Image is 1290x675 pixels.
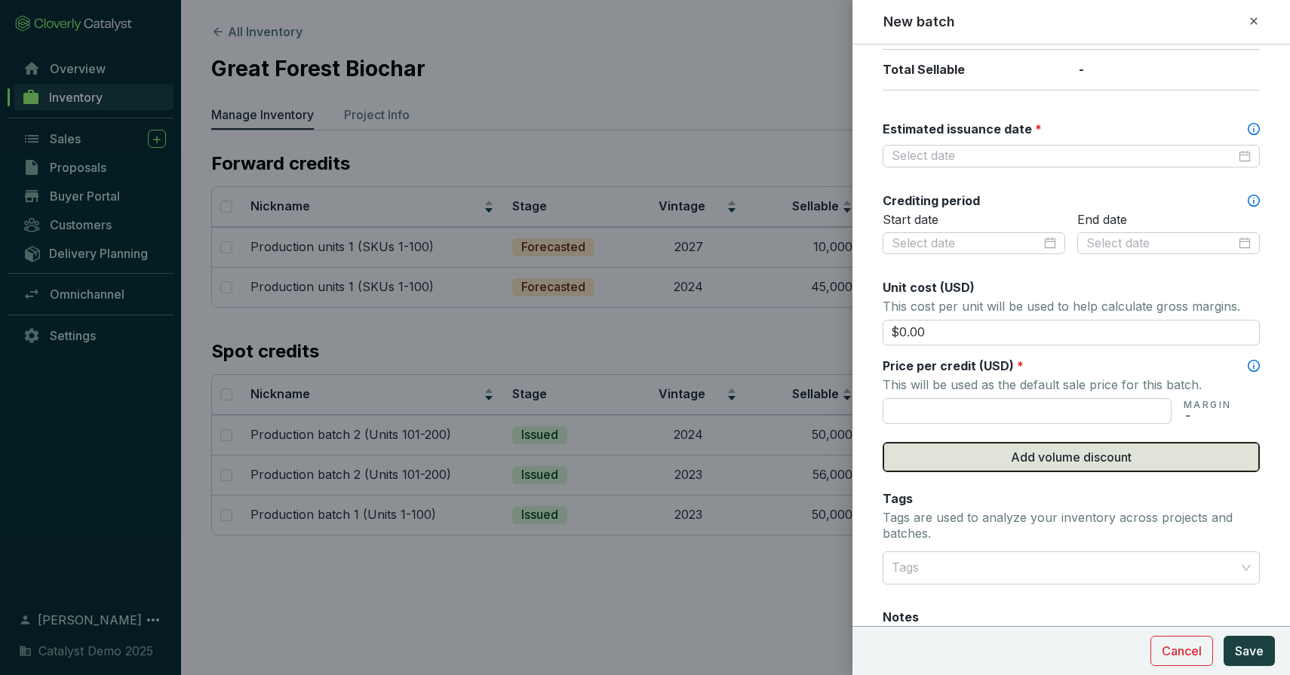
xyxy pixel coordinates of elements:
[1079,62,1260,78] p: -
[883,358,1014,373] span: Price per credit (USD)
[1011,448,1132,466] span: Add volume discount
[1224,636,1275,666] button: Save
[883,442,1260,472] button: Add volume discount
[1184,411,1231,420] p: -
[1184,399,1231,411] p: MARGIN
[883,12,955,32] h2: New batch
[883,121,1042,137] label: Estimated issuance date
[883,374,1260,395] p: This will be used as the default sale price for this batch.
[883,320,1260,345] input: Enter cost
[883,192,980,209] label: Crediting period
[1162,642,1202,660] span: Cancel
[892,235,1041,252] input: Select date
[883,490,913,507] label: Tags
[883,510,1260,542] p: Tags are used to analyze your inventory across projects and batches.
[1150,636,1213,666] button: Cancel
[883,609,919,625] label: Notes
[883,212,1065,229] p: Start date
[1235,642,1264,660] span: Save
[1077,212,1260,229] p: End date
[883,280,975,295] span: Unit cost (USD)
[1086,235,1236,252] input: Select date
[883,296,1260,317] p: This cost per unit will be used to help calculate gross margins.
[892,148,1236,164] input: Select date
[883,62,1064,78] p: Total Sellable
